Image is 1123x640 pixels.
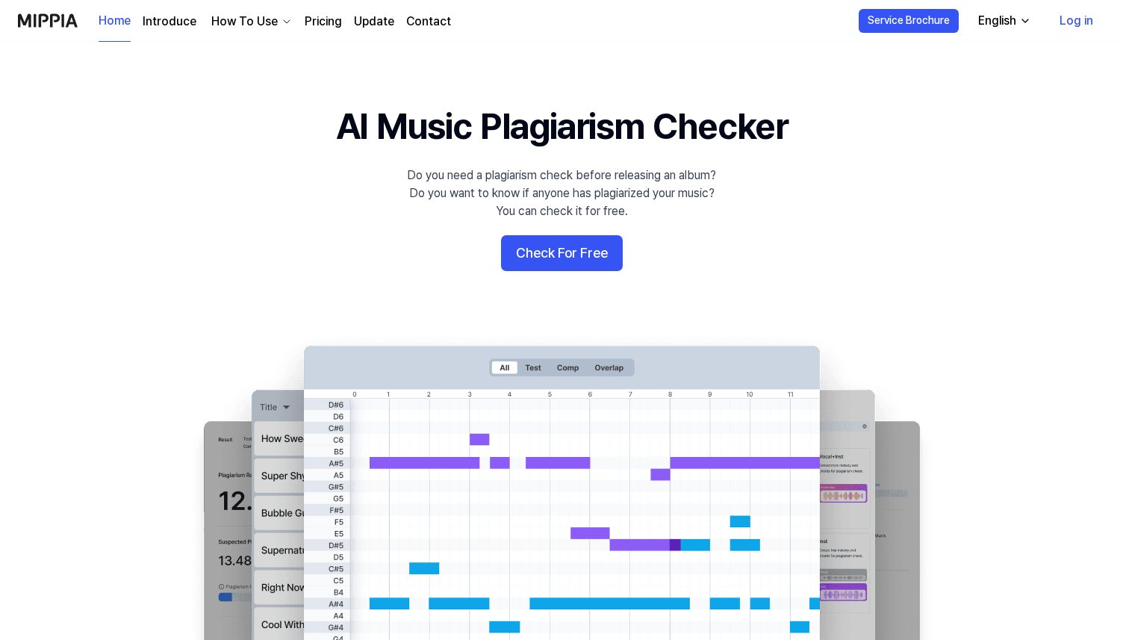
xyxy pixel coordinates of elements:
a: Contact [406,13,451,31]
div: English [975,12,1019,30]
a: Home [99,1,131,42]
div: Do you need a plagiarism check before releasing an album? Do you want to know if anyone has plagi... [407,167,716,220]
a: Pricing [305,13,342,31]
h1: AI Music Plagiarism Checker [336,102,788,152]
button: How To Use [208,13,293,31]
button: Service Brochure [859,9,959,33]
a: Introduce [143,13,196,31]
a: Update [354,13,394,31]
div: How To Use [208,13,281,31]
button: English [966,6,1040,36]
button: Check For Free [501,235,623,271]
